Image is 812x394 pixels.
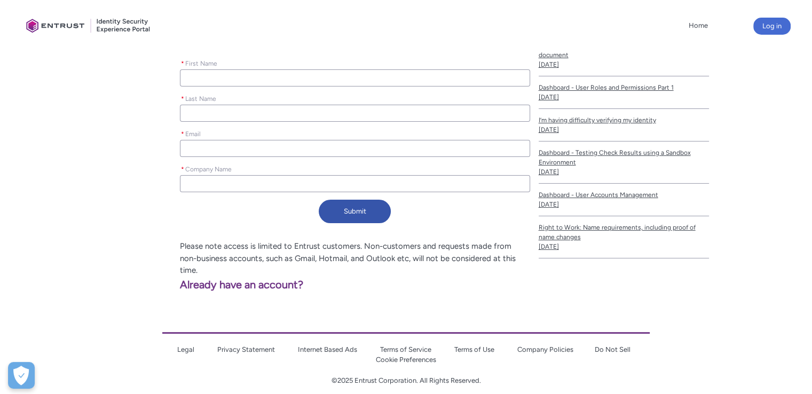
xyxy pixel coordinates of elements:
abbr: required [181,95,184,103]
p: Please note access is limited to Entrust customers. Non-customers and requests made from non-busi... [30,240,530,277]
div: Cookie Preferences [8,362,35,389]
a: Do Not Sell [594,345,630,353]
a: Already have an account? [30,278,304,291]
a: Company Policies [517,345,573,353]
a: I’m having difficulty verifying my identity[DATE] [539,109,709,141]
a: Internet Based Ads [297,345,357,353]
abbr: required [181,130,184,138]
span: Dashboard - User Roles and Permissions Part 1 [539,83,709,92]
lightning-formatted-date-time: [DATE] [539,168,559,176]
a: Terms of Use [454,345,494,353]
a: Legal [177,345,194,353]
a: Cookie Preferences [376,356,436,364]
button: Open Preferences [8,362,35,389]
lightning-formatted-date-time: [DATE] [539,243,559,250]
button: Submit [319,200,391,223]
label: First Name [180,57,222,68]
span: I’m having difficulty verifying my identity [539,115,709,125]
a: Dashboard - User Accounts Management[DATE] [539,184,709,216]
a: Privacy Statement [217,345,274,353]
a: Right to Work: Name requirements, including proof of name changes[DATE] [539,216,709,258]
label: Last Name [180,92,220,104]
a: Terms of Service [380,345,431,353]
a: Dashboard - Testing Check Results using a Sandbox Environment[DATE] [539,141,709,184]
span: Dashboard - Testing Check Results using a Sandbox Environment [539,148,709,167]
a: Right to Work: Image/ photo requirements of your document[DATE] [539,34,709,76]
lightning-formatted-date-time: [DATE] [539,126,559,133]
label: Company Name [180,162,236,174]
lightning-formatted-date-time: [DATE] [539,93,559,101]
span: Right to Work: Name requirements, including proof of name changes [539,223,709,242]
p: ©2025 Entrust Corporation. All Rights Reserved. [162,375,650,386]
a: Dashboard - User Roles and Permissions Part 1[DATE] [539,76,709,109]
button: Log in [753,18,791,35]
abbr: required [181,166,184,173]
a: Home [686,18,711,34]
span: Dashboard - User Accounts Management [539,190,709,200]
lightning-formatted-date-time: [DATE] [539,61,559,68]
lightning-formatted-date-time: [DATE] [539,201,559,208]
label: Email [180,127,205,139]
abbr: required [181,60,184,67]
